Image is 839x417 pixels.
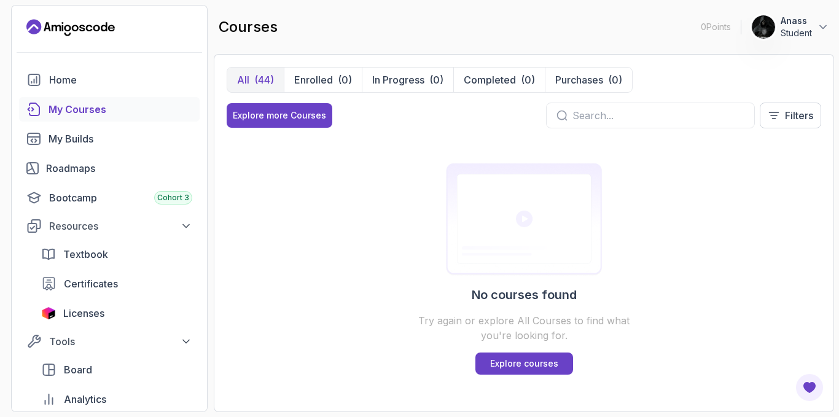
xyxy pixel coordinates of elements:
h2: courses [219,17,278,37]
p: Purchases [555,72,603,87]
p: Completed [464,72,516,87]
span: Board [64,362,92,377]
button: In Progress(0) [362,68,453,92]
a: home [19,68,200,92]
img: user profile image [752,15,775,39]
span: Analytics [64,392,106,407]
span: Licenses [63,306,104,321]
img: Certificates empty-state [406,163,642,276]
div: Resources [49,219,192,233]
div: Explore more Courses [233,109,326,122]
div: My Builds [49,131,192,146]
input: Search... [572,108,744,123]
button: user profile imageAnassStudent [751,15,829,39]
a: analytics [34,387,200,411]
div: Bootcamp [49,190,192,205]
button: Purchases(0) [545,68,632,92]
p: Student [781,27,812,39]
button: Filters [760,103,821,128]
div: My Courses [49,102,192,117]
p: All [237,72,249,87]
a: board [34,357,200,382]
span: Cohort 3 [157,193,189,203]
a: licenses [34,301,200,325]
a: bootcamp [19,185,200,210]
button: Open Feedback Button [795,373,824,402]
p: In Progress [372,72,424,87]
div: Roadmaps [46,161,192,176]
a: roadmaps [19,156,200,181]
div: Tools [49,334,192,349]
a: Explore courses [475,353,573,375]
p: Explore courses [490,357,558,370]
span: Certificates [64,276,118,291]
h2: No courses found [472,286,577,303]
p: Anass [781,15,812,27]
button: Completed(0) [453,68,545,92]
div: (0) [521,72,535,87]
p: Try again or explore All Courses to find what you're looking for. [406,313,642,343]
div: (0) [429,72,443,87]
div: (0) [338,72,352,87]
a: builds [19,127,200,151]
div: Home [49,72,192,87]
p: 0 Points [701,21,731,33]
a: courses [19,97,200,122]
button: Resources [19,215,200,237]
button: Enrolled(0) [284,68,362,92]
button: Tools [19,330,200,353]
button: Explore more Courses [227,103,332,128]
span: Textbook [63,247,108,262]
p: Filters [785,108,813,123]
img: jetbrains icon [41,307,56,319]
p: Enrolled [294,72,333,87]
a: Landing page [26,18,115,37]
button: All(44) [227,68,284,92]
div: (0) [608,72,622,87]
div: (44) [254,72,274,87]
a: textbook [34,242,200,267]
a: certificates [34,271,200,296]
